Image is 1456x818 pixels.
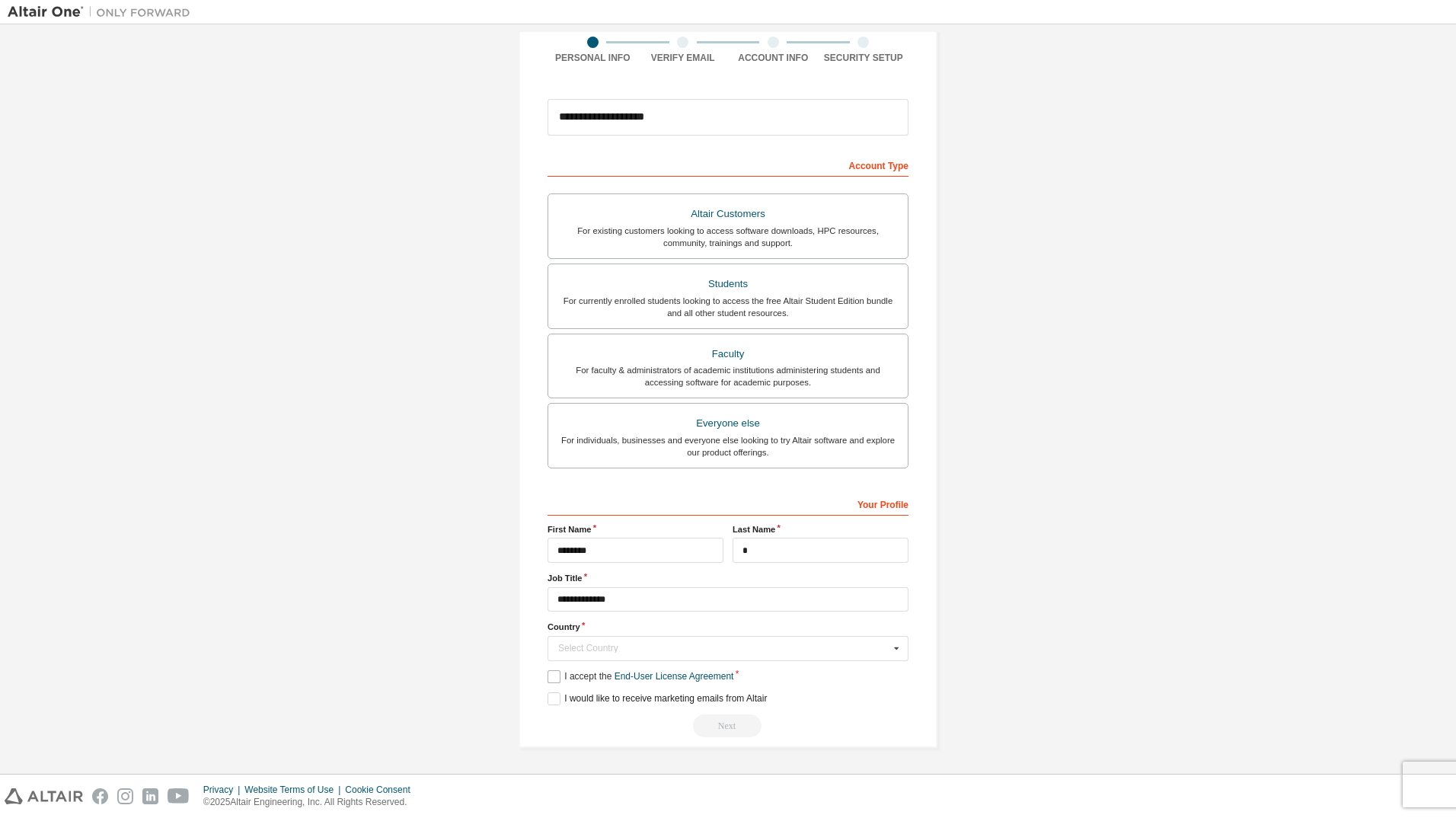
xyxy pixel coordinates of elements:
div: Account Info [728,52,819,64]
div: Altair Customers [557,203,899,225]
label: Country [548,621,908,633]
div: Read and acccept EULA to continue [548,714,908,737]
label: Last Name [733,523,908,535]
div: Account Type [548,152,908,177]
img: facebook.svg [92,788,108,804]
img: instagram.svg [117,788,133,804]
div: For existing customers looking to access software downloads, HPC resources, community, trainings ... [557,225,899,249]
label: I would like to receive marketing emails from Altair [548,692,767,705]
div: Faculty [557,343,899,365]
img: Altair One [8,5,198,20]
div: Website Terms of Use [244,784,345,796]
div: Everyone else [557,413,899,434]
div: Security Setup [819,52,909,64]
div: Personal Info [548,52,638,64]
img: altair_logo.svg [5,788,83,804]
label: Job Title [548,572,908,584]
label: I accept the [548,670,733,683]
img: youtube.svg [168,788,190,804]
div: Students [557,273,899,295]
label: First Name [548,523,723,535]
div: For faculty & administrators of academic institutions administering students and accessing softwa... [557,364,899,388]
div: Select Country [558,644,889,653]
img: linkedin.svg [142,788,158,804]
a: End-User License Agreement [615,671,734,682]
div: For individuals, businesses and everyone else looking to try Altair software and explore our prod... [557,434,899,459]
p: © 2025 Altair Engineering, Inc. All Rights Reserved. [203,796,420,809]
div: Privacy [203,784,244,796]
div: For currently enrolled students looking to access the free Altair Student Edition bundle and all ... [557,295,899,319]
div: Verify Email [638,52,729,64]
div: Cookie Consent [345,784,419,796]
div: Your Profile [548,491,908,516]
